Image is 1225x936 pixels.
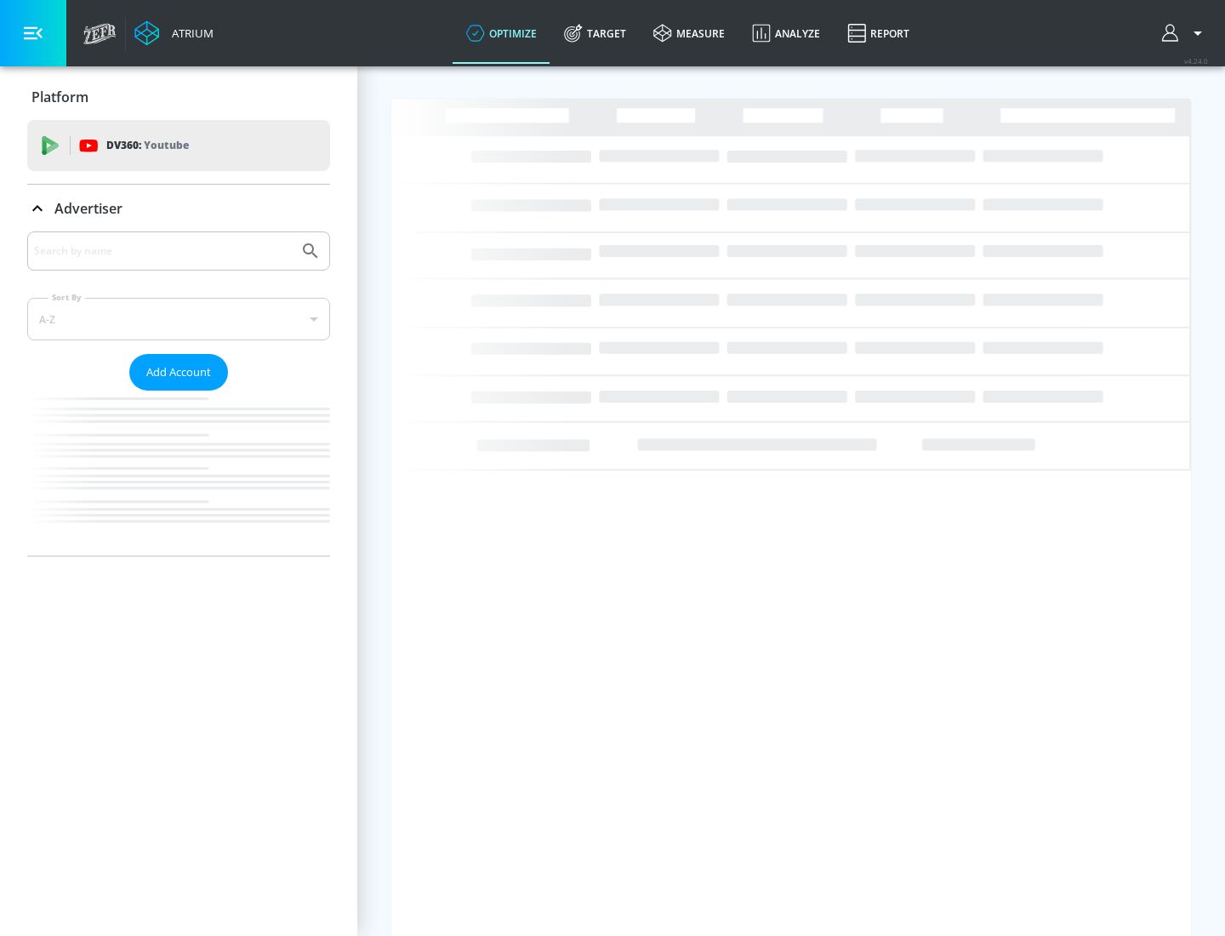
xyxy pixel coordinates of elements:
a: Atrium [134,20,214,46]
span: Add Account [146,362,211,382]
button: Add Account [129,354,228,391]
p: Platform [31,88,88,106]
a: Analyze [738,3,834,64]
p: DV360: [106,136,189,155]
nav: list of Advertiser [27,391,330,556]
div: Advertiser [27,185,330,232]
span: v 4.24.0 [1184,56,1208,66]
a: optimize [453,3,550,64]
label: Sort By [48,292,85,303]
p: Youtube [144,136,189,154]
div: Platform [27,73,330,121]
div: Atrium [165,26,214,41]
div: DV360: Youtube [27,120,330,171]
input: Search by name [34,240,292,262]
div: A-Z [27,298,330,340]
p: Advertiser [54,199,122,218]
a: measure [640,3,738,64]
a: Report [834,3,923,64]
div: Advertiser [27,231,330,556]
a: Target [550,3,640,64]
